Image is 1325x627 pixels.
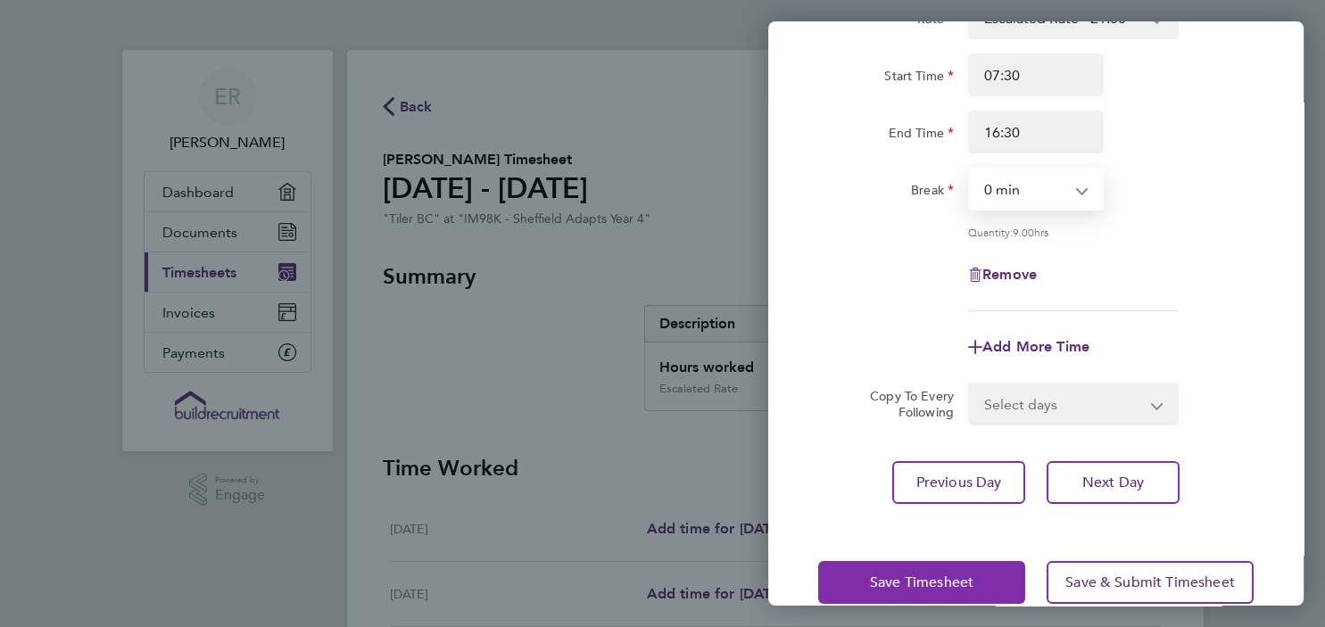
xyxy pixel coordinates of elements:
[889,125,954,146] label: End Time
[818,561,1025,604] button: Save Timesheet
[870,573,973,591] span: Save Timesheet
[1082,474,1144,491] span: Next Day
[982,266,1037,283] span: Remove
[1013,225,1034,239] span: 9.00
[968,225,1179,239] div: Quantity: hrs
[856,388,954,420] label: Copy To Every Following
[916,474,1002,491] span: Previous Day
[1047,561,1254,604] button: Save & Submit Timesheet
[884,68,954,89] label: Start Time
[892,461,1025,504] button: Previous Day
[982,338,1089,355] span: Add More Time
[968,54,1104,96] input: E.g. 08:00
[968,340,1089,354] button: Add More Time
[911,182,954,203] label: Break
[968,111,1104,153] input: E.g. 18:00
[968,268,1037,282] button: Remove
[1065,573,1235,591] span: Save & Submit Timesheet
[1047,461,1180,504] button: Next Day
[917,11,954,32] label: Rate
